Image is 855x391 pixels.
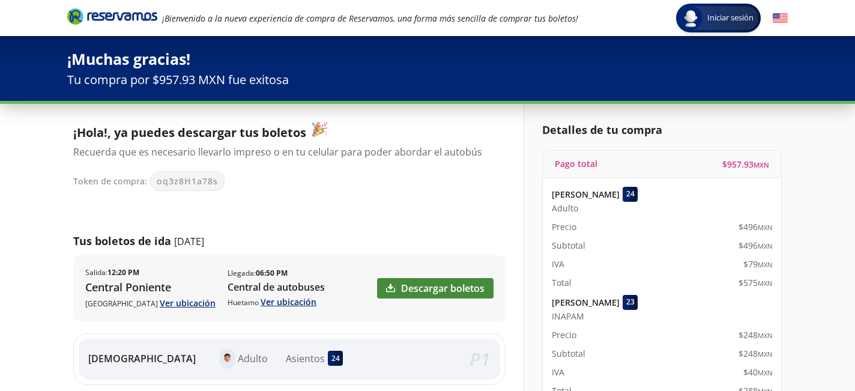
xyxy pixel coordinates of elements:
span: $ 496 [739,239,772,252]
small: MXN [758,241,772,250]
div: 24 [623,187,638,202]
p: Total [552,276,572,289]
span: Adulto [552,202,578,214]
small: MXN [758,279,772,288]
span: $ 957.93 [722,158,769,171]
a: Descargar boletos [377,278,494,299]
div: 24 [328,351,343,366]
a: Ver ubicación [160,297,216,309]
iframe: Messagebird Livechat Widget [785,321,843,379]
small: MXN [758,368,772,377]
em: P 1 [470,347,491,371]
small: MXN [754,160,769,169]
p: Central de autobuses [228,280,325,294]
span: $ 248 [739,329,772,341]
small: MXN [758,260,772,269]
button: English [773,11,788,26]
p: [PERSON_NAME] [552,188,620,201]
span: $ 575 [739,276,772,289]
b: 06:50 PM [256,268,288,278]
p: Token de compra: [73,175,147,187]
span: $ 496 [739,220,772,233]
p: Salida : [85,267,139,278]
p: Huetamo [228,296,325,308]
em: ¡Bienvenido a la nueva experiencia de compra de Reservamos, una forma más sencilla de comprar tus... [162,13,578,24]
a: Brand Logo [67,7,157,29]
p: [PERSON_NAME] [552,296,620,309]
p: Tus boletos de ida [73,233,171,249]
small: MXN [758,350,772,359]
p: Precio [552,329,576,341]
p: [GEOGRAPHIC_DATA] [85,297,216,309]
span: $ 248 [739,347,772,360]
p: Adulto [238,351,268,366]
div: 23 [623,295,638,310]
small: MXN [758,331,772,340]
p: Precio [552,220,576,233]
p: IVA [552,258,564,270]
p: ¡Muchas gracias! [67,48,788,71]
p: Detalles de tu compra [542,122,782,138]
span: $ 79 [743,258,772,270]
small: MXN [758,223,772,232]
p: Subtotal [552,239,585,252]
a: Ver ubicación [261,296,316,308]
span: INAPAM [552,310,584,323]
p: Asientos [286,351,325,366]
span: oq3z8H1a78s [157,175,218,187]
span: Iniciar sesión [702,12,758,24]
b: 12:20 PM [107,267,139,277]
p: Subtotal [552,347,585,360]
p: IVA [552,366,564,378]
p: [DEMOGRAPHIC_DATA] [88,351,196,366]
p: Central Poniente [85,279,216,296]
p: Llegada : [228,268,288,279]
p: Tu compra por $957.93 MXN fue exitosa [67,71,788,89]
p: Recuerda que es necesario llevarlo impreso o en tu celular para poder abordar el autobús [73,145,494,159]
p: Pago total [555,157,597,170]
span: $ 40 [743,366,772,378]
i: Brand Logo [67,7,157,25]
p: ¡Hola!, ya puedes descargar tus boletos [73,122,494,142]
p: [DATE] [174,234,204,249]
